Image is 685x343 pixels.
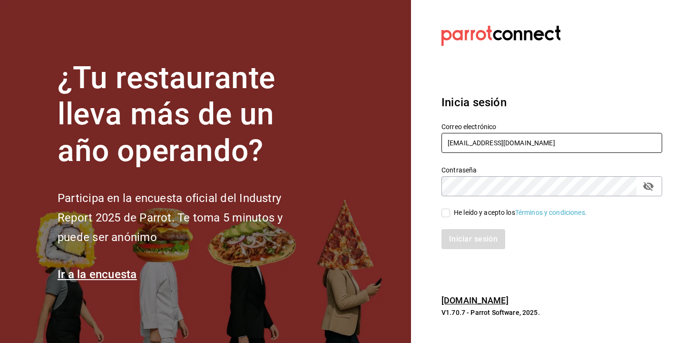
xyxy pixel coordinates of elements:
[441,133,662,153] input: Ingresa tu correo electrónico
[58,268,137,281] a: Ir a la encuesta
[441,166,662,173] label: Contraseña
[640,178,656,194] button: passwordField
[58,60,314,170] h1: ¿Tu restaurante lleva más de un año operando?
[58,189,314,247] h2: Participa en la encuesta oficial del Industry Report 2025 de Parrot. Te toma 5 minutos y puede se...
[515,209,587,216] a: Términos y condiciones.
[454,208,587,218] div: He leído y acepto los
[441,123,662,130] label: Correo electrónico
[441,295,509,305] a: [DOMAIN_NAME]
[441,308,662,317] p: V1.70.7 - Parrot Software, 2025.
[441,94,662,111] h3: Inicia sesión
